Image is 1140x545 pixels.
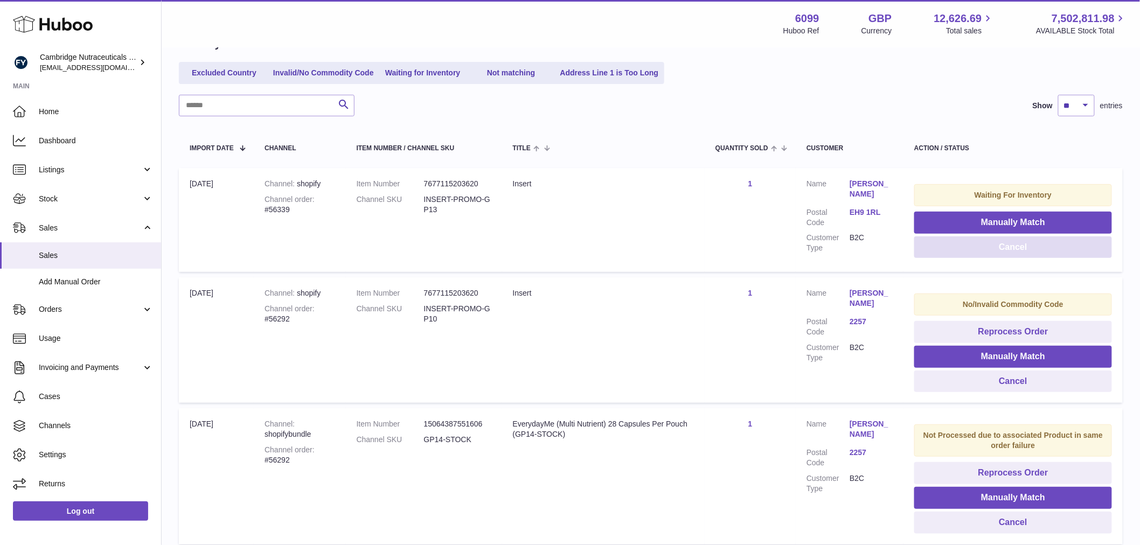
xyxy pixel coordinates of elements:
[39,107,153,117] span: Home
[39,250,153,261] span: Sales
[39,304,142,315] span: Orders
[1100,101,1123,111] span: entries
[1036,26,1127,36] span: AVAILABLE Stock Total
[946,26,994,36] span: Total sales
[807,419,850,442] dt: Name
[807,473,850,494] dt: Customer Type
[39,392,153,402] span: Cases
[265,194,335,215] div: #56339
[783,26,819,36] div: Huboo Ref
[807,233,850,253] dt: Customer Type
[39,421,153,431] span: Channels
[357,145,491,152] div: Item Number / Channel SKU
[179,408,254,544] td: [DATE]
[265,288,335,298] div: shopify
[265,145,335,152] div: Channel
[424,304,491,324] dd: INSERT-PROMO-GP10
[850,233,893,253] dd: B2C
[923,431,1103,450] strong: Not Processed due to associated Product in same order failure
[39,136,153,146] span: Dashboard
[265,179,297,188] strong: Channel
[748,420,753,428] a: 1
[795,11,819,26] strong: 6099
[40,63,158,72] span: [EMAIL_ADDRESS][DOMAIN_NAME]
[269,64,378,82] a: Invalid/No Commodity Code
[265,445,335,465] div: #56292
[265,419,335,439] div: shopifybundle
[265,445,315,454] strong: Channel order
[40,52,137,73] div: Cambridge Nutraceuticals Ltd
[513,288,694,298] div: Insert
[914,236,1112,258] button: Cancel
[914,371,1112,393] button: Cancel
[265,304,315,313] strong: Channel order
[914,512,1112,534] button: Cancel
[748,289,753,297] a: 1
[13,54,29,71] img: huboo@camnutra.com
[715,145,768,152] span: Quantity Sold
[850,179,893,199] a: [PERSON_NAME]
[357,288,424,298] dt: Item Number
[39,277,153,287] span: Add Manual Order
[914,346,1112,368] button: Manually Match
[963,300,1063,309] strong: No/Invalid Commodity Code
[807,343,850,363] dt: Customer Type
[850,288,893,309] a: [PERSON_NAME]
[39,362,142,373] span: Invoicing and Payments
[265,195,315,204] strong: Channel order
[748,179,753,188] a: 1
[934,11,982,26] span: 12,626.69
[850,448,893,458] a: 2257
[807,207,850,228] dt: Postal Code
[513,179,694,189] div: Insert
[468,64,554,82] a: Not matching
[179,168,254,272] td: [DATE]
[807,145,893,152] div: Customer
[39,223,142,233] span: Sales
[357,435,424,445] dt: Channel SKU
[179,277,254,403] td: [DATE]
[357,179,424,189] dt: Item Number
[1036,11,1127,36] a: 7,502,811.98 AVAILABLE Stock Total
[190,145,234,152] span: Import date
[39,479,153,489] span: Returns
[934,11,994,36] a: 12,626.69 Total sales
[914,212,1112,234] button: Manually Match
[1052,11,1115,26] span: 7,502,811.98
[39,194,142,204] span: Stock
[39,333,153,344] span: Usage
[357,194,424,215] dt: Channel SKU
[914,321,1112,343] button: Reprocess Order
[868,11,892,26] strong: GBP
[265,289,297,297] strong: Channel
[850,419,893,439] a: [PERSON_NAME]
[1033,101,1053,111] label: Show
[807,317,850,337] dt: Postal Code
[850,343,893,363] dd: B2C
[424,435,491,445] dd: GP14-STOCK
[807,288,850,311] dt: Name
[861,26,892,36] div: Currency
[914,145,1112,152] div: Action / Status
[13,501,148,521] a: Log out
[513,419,694,439] div: EverydayMe (Multi Nutrient) 28 Capsules Per Pouch (GP14-STOCK)
[424,419,491,429] dd: 15064387551606
[265,420,295,428] strong: Channel
[424,194,491,215] dd: INSERT-PROMO-GP13
[380,64,466,82] a: Waiting for Inventory
[914,487,1112,509] button: Manually Match
[807,179,850,202] dt: Name
[357,419,424,429] dt: Item Number
[424,288,491,298] dd: 7677115203620
[39,165,142,175] span: Listings
[424,179,491,189] dd: 7677115203620
[513,145,531,152] span: Title
[975,191,1052,199] strong: Waiting For Inventory
[265,304,335,324] div: #56292
[914,462,1112,484] button: Reprocess Order
[357,304,424,324] dt: Channel SKU
[39,450,153,460] span: Settings
[850,207,893,218] a: EH9 1RL
[807,448,850,468] dt: Postal Code
[557,64,663,82] a: Address Line 1 is Too Long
